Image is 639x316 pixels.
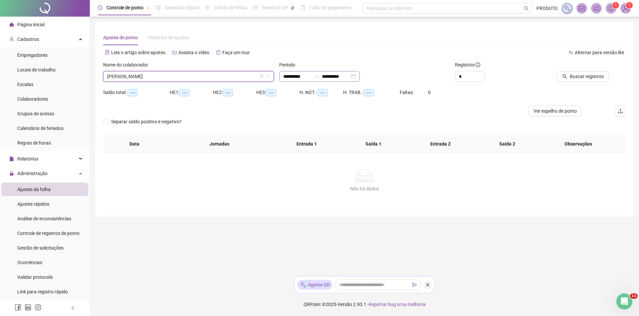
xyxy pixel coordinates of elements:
[615,3,617,8] span: 1
[156,5,161,10] span: file-done
[213,89,256,96] div: HE 2:
[205,5,210,10] span: sun
[98,5,103,10] span: clock-circle
[630,293,638,299] span: 11
[216,50,221,55] span: history
[107,71,270,81] span: DIEGO DANTAS GOÉS
[621,3,631,13] img: 38791
[533,107,577,115] span: Ver espelho de ponto
[579,5,585,11] span: fund
[17,187,51,192] span: Ajustes da folha
[260,74,264,78] span: filter
[291,6,295,10] span: pushpin
[536,135,621,153] th: Observações
[17,260,42,265] span: Ocorrências
[340,135,407,153] th: Saída 1
[541,140,615,148] span: Observações
[17,53,48,58] span: Empregadores
[297,280,332,290] div: Agente QR
[35,304,41,311] span: instagram
[111,185,618,192] div: Não há dados
[17,171,48,176] span: Administração
[412,282,417,287] span: send
[568,50,573,55] span: swap
[103,89,170,96] div: Saldo total:
[17,37,39,42] span: Cadastros
[17,201,49,207] span: Ajustes rápidos
[9,157,14,161] span: file
[314,74,319,79] span: to
[253,5,258,10] span: dashboard
[528,106,582,116] button: Ver espelho de ponto
[17,82,33,87] span: Escalas
[562,74,567,79] span: search
[170,89,213,96] div: HE 1:
[476,62,480,67] span: info-circle
[17,274,53,280] span: Validar protocolo
[337,302,352,307] span: Versão
[369,302,426,307] span: Reportar bug e/ou melhoria
[17,156,38,161] span: Relatórios
[273,135,340,153] th: Entrada 1
[165,135,273,153] th: Jornadas
[628,3,631,8] span: 1
[309,5,352,10] span: Folha de pagamento
[148,35,189,40] span: Histórico de ajustes
[557,71,609,82] button: Buscar registros
[103,61,152,68] label: Nome do colaborador
[425,282,430,287] span: close
[593,5,599,11] span: notification
[575,50,624,55] span: Alternar para versão lite
[563,5,571,12] img: sparkle-icon.fc2bf0ac1784a2077858766a79e2daf3.svg
[17,140,51,146] span: Regras de horas
[400,90,415,95] span: Faltas:
[111,50,165,55] span: Leia o artigo sobre ajustes
[71,306,75,310] span: left
[17,126,64,131] span: Calendário de feriados
[127,89,138,96] span: --:--
[17,96,48,102] span: Colaboradores
[524,6,529,11] span: search
[9,22,14,27] span: home
[172,50,177,55] span: youtube
[90,293,639,316] footer: QRPoint © 2025 - 2.93.1 -
[17,231,80,236] span: Controle de registros de ponto
[301,5,305,10] span: book
[266,89,276,96] span: --:--
[222,50,250,55] span: Faça um tour
[262,5,288,10] span: Painel do DP
[266,74,270,78] span: down
[428,90,431,95] span: 0
[108,118,184,125] span: Separar saldo positivo e negativo?
[15,304,21,311] span: facebook
[178,50,209,55] span: Assista o vídeo
[616,293,632,309] iframe: Intercom live chat
[455,61,480,68] span: Registros
[103,135,165,153] th: Data
[103,35,138,40] span: Ajustes de ponto
[256,89,300,96] div: HE 3:
[536,5,558,12] span: PRODUTO
[300,89,343,96] div: H. NOT.:
[608,5,614,11] span: bell
[314,74,319,79] span: swap-right
[106,5,143,10] span: Controle de ponto
[146,6,150,10] span: pushpin
[17,111,54,116] span: Grupos de acesso
[364,89,374,96] span: --:--
[17,289,68,294] span: Link para registro rápido
[105,50,109,55] span: file-text
[214,5,247,10] span: Gestão de férias
[570,73,604,80] span: Buscar registros
[25,304,31,311] span: linkedin
[17,22,45,27] span: Página inicial
[300,281,307,288] img: sparkle-icon.fc2bf0ac1784a2077858766a79e2daf3.svg
[9,37,14,42] span: user-add
[17,67,56,72] span: Locais de trabalho
[279,61,300,68] label: Período
[343,89,400,96] div: H. TRAB.:
[618,108,623,114] span: upload
[474,135,541,153] th: Saída 2
[318,89,328,96] span: --:--
[407,135,474,153] th: Entrada 2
